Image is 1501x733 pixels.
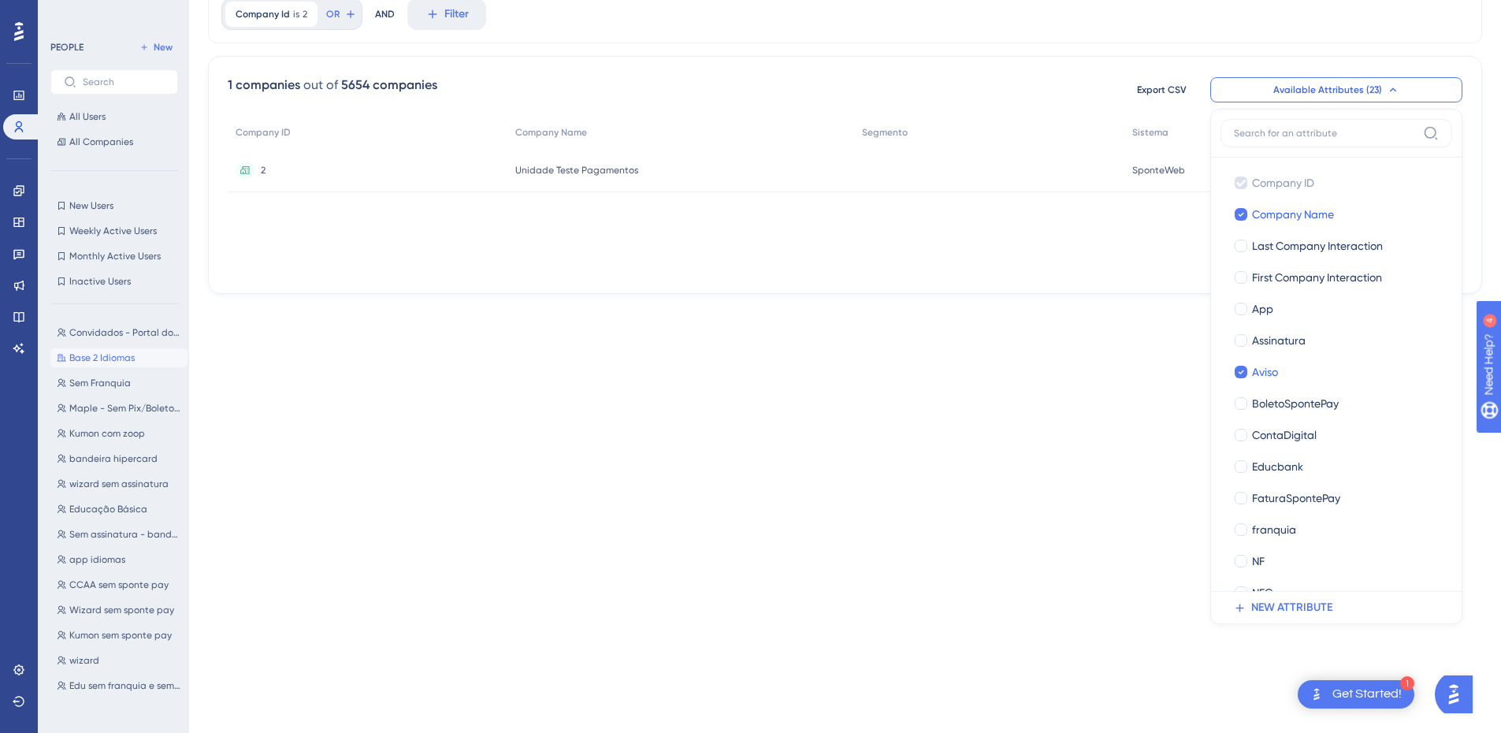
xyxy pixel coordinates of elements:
div: out of [303,76,338,95]
span: CCAA sem sponte pay [69,579,169,591]
button: OR [324,2,359,27]
button: Monthly Active Users [50,247,178,266]
span: Export CSV [1137,84,1187,96]
span: Unidade Teste Pagamentos [515,164,638,177]
button: New [134,38,178,57]
span: App [1252,300,1273,318]
span: New Users [69,199,113,212]
button: app idiomas [50,550,188,569]
span: OR [326,8,340,20]
span: Wizard sem sponte pay [69,604,174,616]
button: Maple - Sem Pix/Boleto/Recorrência/Assinatura [50,399,188,418]
span: ContaDigital [1252,426,1317,445]
button: Edu sem franquia e sem app [50,676,188,695]
span: Edu sem franquia e sem app [69,679,181,692]
button: All Companies [50,132,178,151]
button: Sem assinatura - bandeira branca com kumon [50,525,188,544]
input: Search [83,76,165,87]
span: Weekly Active Users [69,225,157,237]
div: 5654 companies [341,76,437,95]
span: NEW ATTRIBUTE [1251,598,1332,617]
span: wizard [69,654,99,667]
span: FaturaSpontePay [1252,489,1340,508]
span: app idiomas [69,553,125,566]
span: All Users [69,110,106,123]
iframe: UserGuiding AI Assistant Launcher [1435,671,1482,718]
span: Convidados - Portal do Professor [69,326,181,339]
button: CCAA sem sponte pay [50,575,188,594]
button: Wizard sem sponte pay [50,601,188,620]
span: Educbank [1252,457,1303,476]
button: wizard sem assinatura [50,474,188,493]
span: Company ID [236,126,291,139]
div: 1 companies [228,76,300,95]
span: Filter [444,5,469,24]
button: Base 2 Idiomas [50,348,188,367]
button: NEW ATTRIBUTE [1220,592,1462,623]
span: Company Name [1252,205,1334,224]
div: Get Started! [1332,686,1402,703]
input: Search for an attribute [1234,127,1417,140]
div: 1 [1400,676,1414,690]
span: Aviso [1252,363,1278,381]
span: Assinatura [1252,331,1306,350]
button: Kumon com zoop [50,424,188,443]
button: New Users [50,196,178,215]
span: wizard sem assinatura [69,478,169,490]
span: SponteWeb [1132,164,1185,177]
span: Segmento [862,126,908,139]
span: Sem assinatura - bandeira branca com kumon [69,528,181,541]
span: Kumon sem sponte pay [69,629,172,642]
span: 2 [261,164,266,177]
div: Open Get Started! checklist, remaining modules: 1 [1298,680,1414,709]
span: Kumon com zoop [69,427,145,440]
button: All Users [50,107,178,126]
button: Available Attributes (23) [1210,77,1462,102]
span: Educação Básica [69,503,147,515]
span: Company ID [1252,173,1314,192]
span: Company Name [515,126,587,139]
button: Sem Franquia [50,374,188,393]
div: 4 [110,8,114,20]
span: Sem Franquia [69,377,131,389]
button: wizard [50,651,188,670]
span: Maple - Sem Pix/Boleto/Recorrência/Assinatura [69,402,181,415]
button: Educação Básica [50,500,188,519]
button: bandeira hipercard [50,449,188,468]
img: launcher-image-alternative-text [1307,685,1326,704]
span: NF [1252,552,1265,571]
span: is [293,8,299,20]
button: Convidados - Portal do Professor [50,323,188,342]
span: Base 2 Idiomas [69,352,135,364]
span: 2 [303,8,307,20]
div: PEOPLE [50,41,84,54]
span: Monthly Active Users [69,250,161,262]
button: Export CSV [1122,77,1201,102]
span: BoletoSpontePay [1252,394,1339,413]
button: Inactive Users [50,272,178,291]
span: bandeira hipercard [69,452,158,465]
span: All Companies [69,136,133,148]
span: New [154,41,173,54]
span: Available Attributes (23) [1273,84,1382,96]
span: First Company Interaction [1252,268,1382,287]
span: Last Company Interaction [1252,236,1383,255]
span: Inactive Users [69,275,131,288]
span: NFC [1252,583,1273,602]
span: Need Help? [37,4,98,23]
button: Kumon sem sponte pay [50,626,188,645]
span: Sistema [1132,126,1168,139]
button: Weekly Active Users [50,221,178,240]
span: Company Id [236,8,290,20]
span: franquia [1252,520,1296,539]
